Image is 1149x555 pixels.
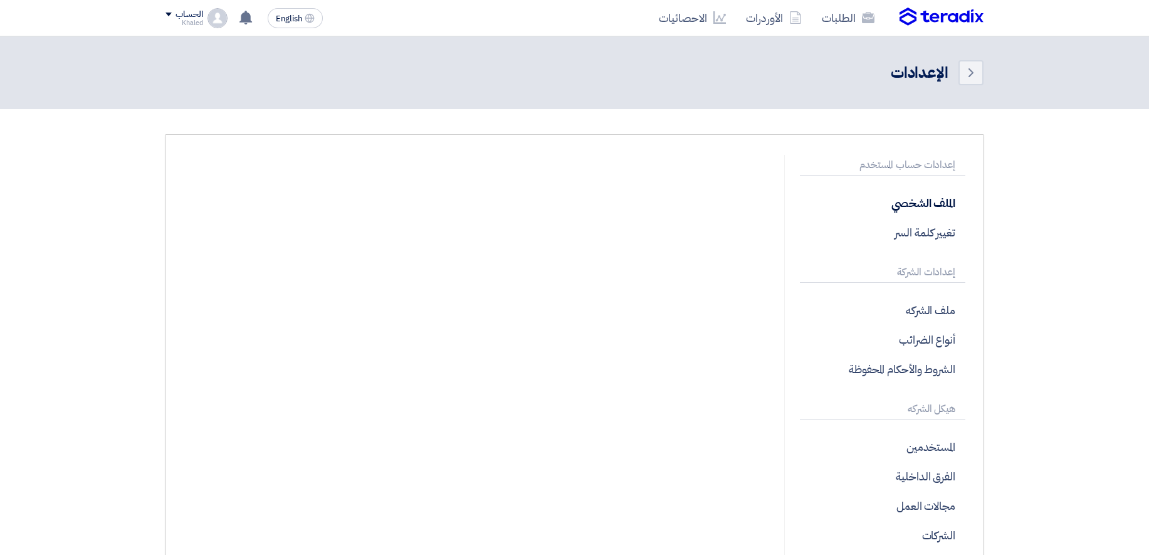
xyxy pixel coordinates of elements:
[276,14,302,23] span: English
[800,218,965,247] p: تغيير كلمة السر
[165,19,202,26] div: Khaled
[800,432,965,462] p: المستخدمين
[800,295,965,325] p: ملف الشركه
[891,61,948,84] div: الإعدادات
[800,462,965,491] p: الفرق الداخلية
[800,325,965,354] p: أنواع الضرائب
[900,8,984,26] img: Teradix logo
[800,354,965,384] p: الشروط والأحكام المحفوظة
[800,399,965,420] p: هيكل الشركه
[800,188,965,218] p: الملف الشخصي
[800,262,965,283] p: إعدادات الشركة
[800,155,965,176] p: إعدادات حساب المستخدم
[800,491,965,521] p: مجالات العمل
[649,3,736,33] a: الاحصائيات
[812,3,884,33] a: الطلبات
[207,8,228,28] img: profile_test.png
[176,9,202,20] div: الحساب
[736,3,812,33] a: الأوردرات
[268,8,323,28] button: English
[800,521,965,550] p: الشركات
